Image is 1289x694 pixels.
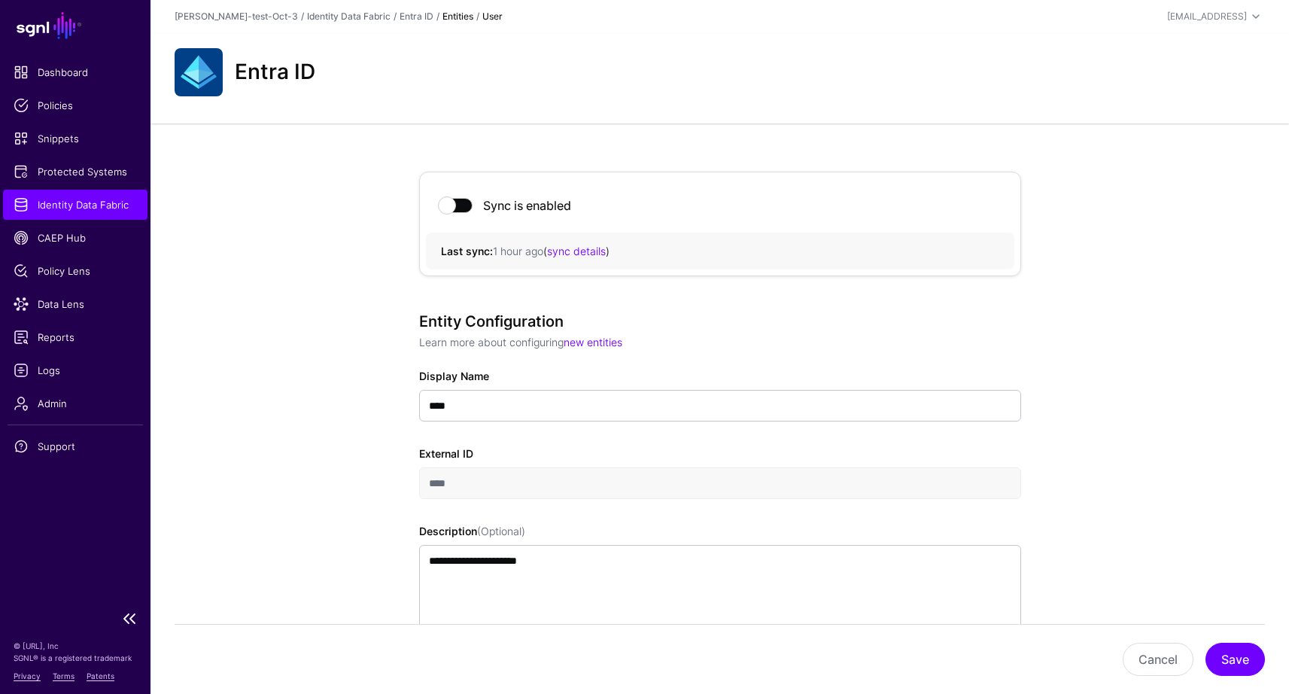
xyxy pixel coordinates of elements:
a: Data Lens [3,289,147,319]
div: / [391,10,400,23]
a: CAEP Hub [3,223,147,253]
p: Learn more about configuring [419,334,1021,350]
button: Cancel [1123,643,1193,676]
div: [EMAIL_ADDRESS] [1167,10,1247,23]
h3: Entity Configuration [419,312,1021,330]
a: Entra ID [400,11,433,22]
strong: Entities [442,11,473,22]
span: Protected Systems [14,164,137,179]
p: SGNL® is a registered trademark [14,652,137,664]
span: Policy Lens [14,263,137,279]
a: Policy Lens [3,256,147,286]
a: Privacy [14,671,41,680]
span: Logs [14,363,137,378]
a: Protected Systems [3,157,147,187]
label: External ID [419,446,473,461]
span: Snippets [14,131,137,146]
span: CAEP Hub [14,230,137,245]
h2: Entra ID [235,59,315,85]
span: 1 hour ago [493,245,543,257]
div: / [298,10,307,23]
a: Policies [3,90,147,120]
a: Snippets [3,123,147,154]
span: Support [14,439,137,454]
strong: User [482,11,503,22]
div: Sync is enabled [474,198,571,213]
label: Display Name [419,368,489,384]
img: svg+xml;base64,PHN2ZyB3aWR0aD0iNjQiIGhlaWdodD0iNjQiIHZpZXdCb3g9IjAgMCA2NCA2NCIgZmlsbD0ibm9uZSIgeG... [175,48,223,96]
a: sync details [547,245,606,257]
button: Save [1205,643,1265,676]
a: Patents [87,671,114,680]
a: Terms [53,671,74,680]
span: Data Lens [14,297,137,312]
a: new entities [564,336,622,349]
label: Description [419,523,525,539]
div: / [433,10,442,23]
a: Identity Data Fabric [307,11,391,22]
p: © [URL], Inc [14,640,137,652]
span: Admin [14,396,137,411]
a: Dashboard [3,57,147,87]
span: Dashboard [14,65,137,80]
a: [PERSON_NAME]-test-Oct-3 [175,11,298,22]
div: / [473,10,482,23]
a: Identity Data Fabric [3,190,147,220]
a: Reports [3,322,147,352]
div: ( ) [441,243,999,259]
strong: Last sync: [441,245,493,257]
span: Policies [14,98,137,113]
a: Logs [3,355,147,385]
a: Admin [3,388,147,419]
a: SGNL [9,9,141,42]
span: Reports [14,330,137,345]
span: (Optional) [477,525,525,537]
span: Identity Data Fabric [14,197,137,212]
